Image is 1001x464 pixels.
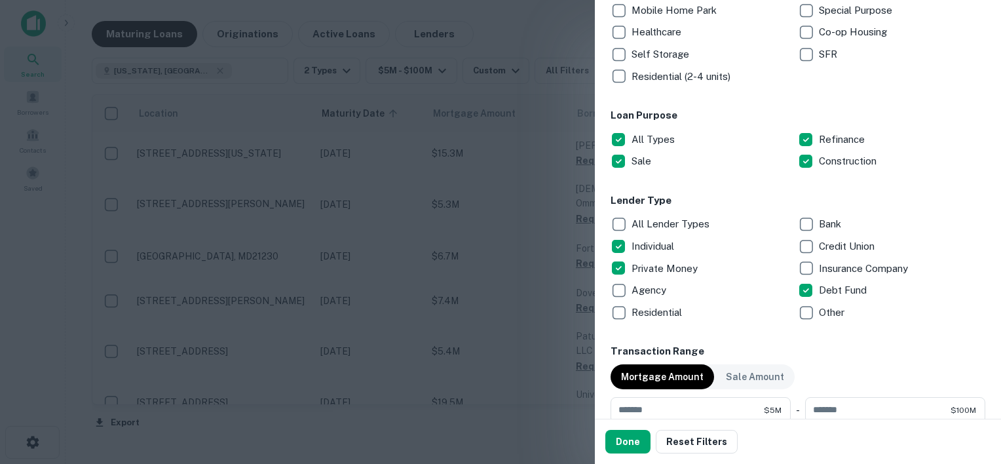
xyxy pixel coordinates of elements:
[621,370,704,384] p: Mortgage Amount
[632,261,700,277] p: Private Money
[819,261,911,277] p: Insurance Company
[632,239,677,254] p: Individual
[819,132,867,147] p: Refinance
[819,216,844,232] p: Bank
[632,47,692,62] p: Self Storage
[632,3,719,18] p: Mobile Home Park
[819,153,879,169] p: Construction
[611,108,985,123] h6: Loan Purpose
[611,193,985,208] h6: Lender Type
[632,305,685,320] p: Residential
[632,153,654,169] p: Sale
[605,430,651,454] button: Done
[819,282,869,298] p: Debt Fund
[726,370,784,384] p: Sale Amount
[796,397,800,423] div: -
[632,282,669,298] p: Agency
[632,216,712,232] p: All Lender Types
[819,3,895,18] p: Special Purpose
[764,404,782,416] span: $5M
[611,344,985,359] h6: Transaction Range
[632,69,733,85] p: Residential (2-4 units)
[819,239,877,254] p: Credit Union
[632,132,677,147] p: All Types
[935,359,1001,422] iframe: Chat Widget
[656,430,738,454] button: Reset Filters
[819,305,847,320] p: Other
[819,24,890,40] p: Co-op Housing
[819,47,840,62] p: SFR
[632,24,684,40] p: Healthcare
